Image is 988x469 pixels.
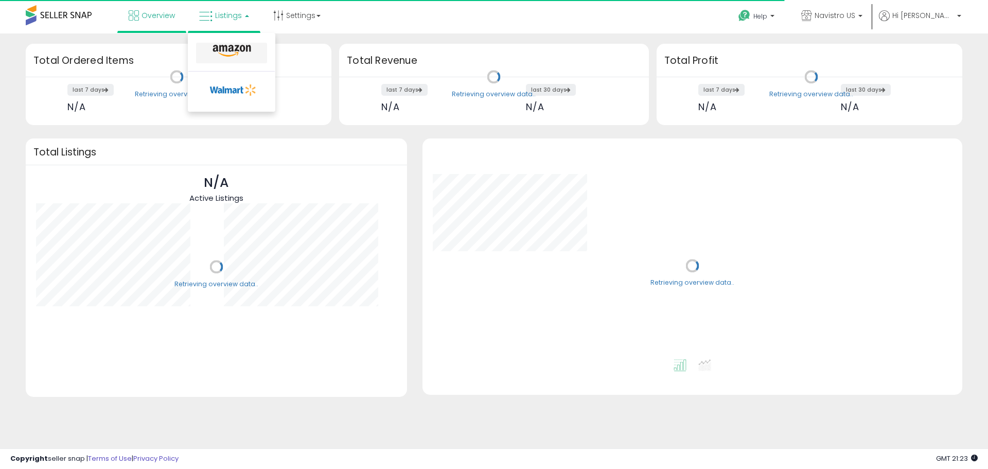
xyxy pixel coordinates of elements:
[738,9,751,22] i: Get Help
[730,2,785,33] a: Help
[133,454,179,463] a: Privacy Policy
[815,10,855,21] span: Navistro US
[769,90,853,99] div: Retrieving overview data..
[142,10,175,21] span: Overview
[174,280,258,289] div: Retrieving overview data..
[215,10,242,21] span: Listings
[10,454,48,463] strong: Copyright
[88,454,132,463] a: Terms of Use
[10,454,179,464] div: seller snap | |
[135,90,219,99] div: Retrieving overview data..
[650,279,734,288] div: Retrieving overview data..
[452,90,536,99] div: Retrieving overview data..
[892,10,954,21] span: Hi [PERSON_NAME]
[753,12,767,21] span: Help
[936,454,978,463] span: 2025-08-14 21:23 GMT
[879,10,961,33] a: Hi [PERSON_NAME]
